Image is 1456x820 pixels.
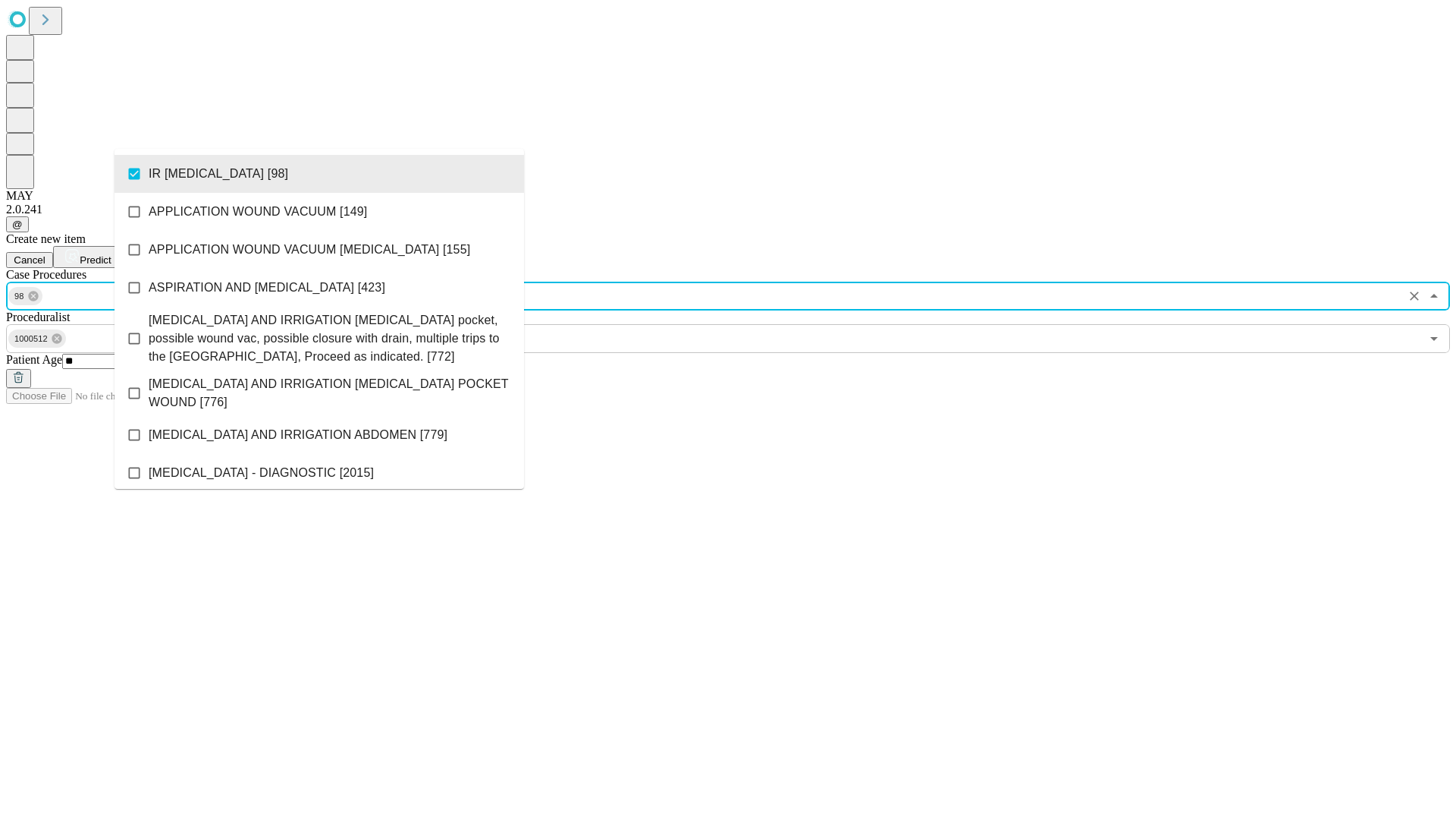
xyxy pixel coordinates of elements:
[6,203,1450,216] div: 2.0.241
[149,279,385,297] span: ASPIRATION AND [MEDICAL_DATA] [423]
[149,464,374,482] span: [MEDICAL_DATA] - DIAGNOSTIC [2015]
[6,311,70,323] span: Proceduralist
[6,268,86,281] span: Scheduled Procedure
[14,254,45,266] span: Cancel
[6,252,53,268] button: Cancel
[8,330,54,348] span: 1000512
[80,254,111,266] span: Predict
[6,189,1450,203] div: MAY
[6,353,62,366] span: Patient Age
[149,241,470,259] span: APPLICATION WOUND VACUUM [MEDICAL_DATA] [155]
[1423,285,1445,307] button: Close
[1423,328,1445,349] button: Open
[149,311,512,366] span: [MEDICAL_DATA] AND IRRIGATION [MEDICAL_DATA] pocket, possible wound vac, possible closure with dr...
[149,165,288,183] span: IR [MEDICAL_DATA] [98]
[149,375,512,412] span: [MEDICAL_DATA] AND IRRIGATION [MEDICAL_DATA] POCKET WOUND [776]
[12,219,23,230] span: @
[149,203,367,221] span: APPLICATION WOUND VACUUM [149]
[6,232,86,245] span: Create new item
[8,287,42,305] div: 98
[8,288,30,305] span: 98
[53,246,123,268] button: Predict
[8,330,66,348] div: 1000512
[1404,285,1425,307] button: Clear
[149,426,447,444] span: [MEDICAL_DATA] AND IRRIGATION ABDOMEN [779]
[6,216,29,232] button: @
